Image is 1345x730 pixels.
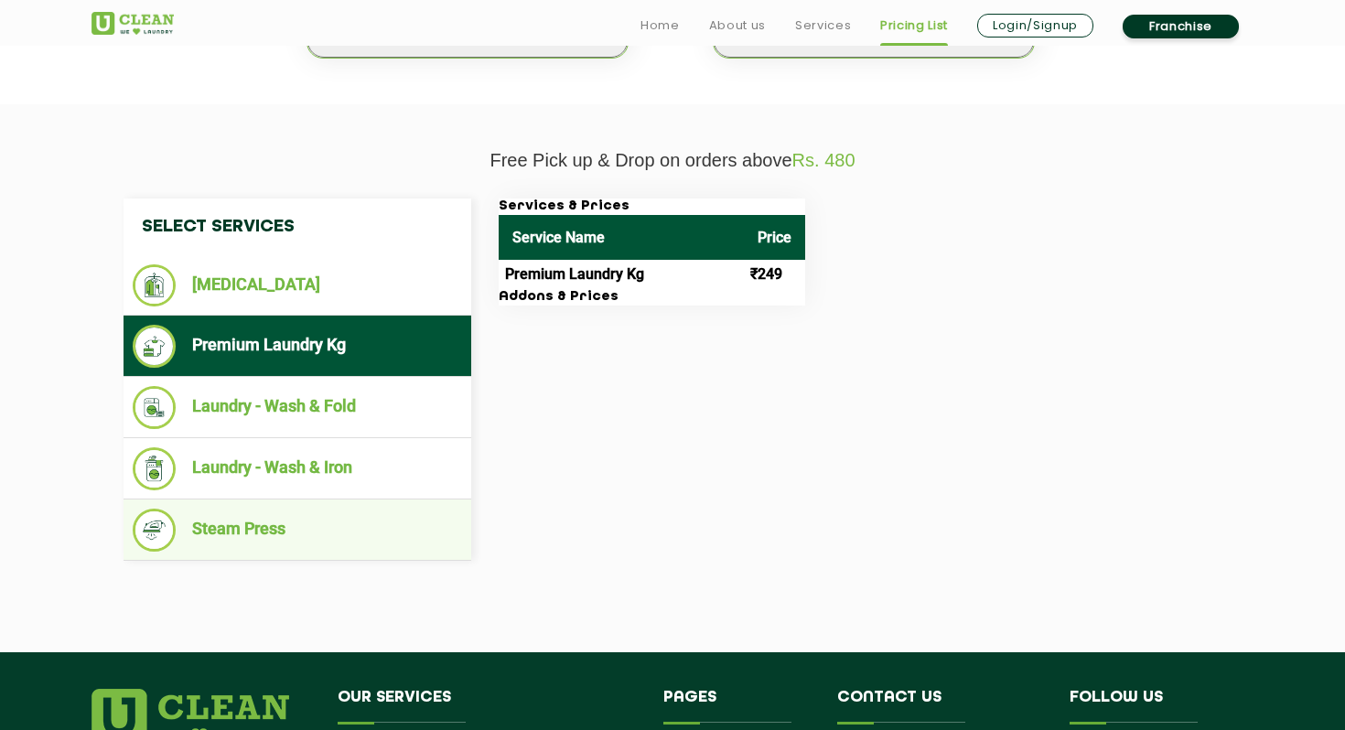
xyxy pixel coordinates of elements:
[133,509,176,552] img: Steam Press
[91,12,174,35] img: UClean Laundry and Dry Cleaning
[499,199,805,215] h3: Services & Prices
[744,215,805,260] th: Price
[133,447,462,490] li: Laundry - Wash & Iron
[792,150,855,170] span: Rs. 480
[977,14,1093,38] a: Login/Signup
[133,264,176,306] img: Dry Cleaning
[133,386,462,429] li: Laundry - Wash & Fold
[499,260,744,289] td: Premium Laundry Kg
[1123,15,1239,38] a: Franchise
[663,689,811,724] h4: Pages
[133,325,462,368] li: Premium Laundry Kg
[133,264,462,306] li: [MEDICAL_DATA]
[795,15,851,37] a: Services
[133,447,176,490] img: Laundry - Wash & Iron
[499,215,744,260] th: Service Name
[133,325,176,368] img: Premium Laundry Kg
[338,689,636,724] h4: Our Services
[124,199,471,255] h4: Select Services
[499,289,805,306] h3: Addons & Prices
[1070,689,1231,724] h4: Follow us
[744,260,805,289] td: ₹249
[709,15,766,37] a: About us
[133,509,462,552] li: Steam Press
[880,15,948,37] a: Pricing List
[837,689,1042,724] h4: Contact us
[91,150,1254,171] p: Free Pick up & Drop on orders above
[133,386,176,429] img: Laundry - Wash & Fold
[640,15,680,37] a: Home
